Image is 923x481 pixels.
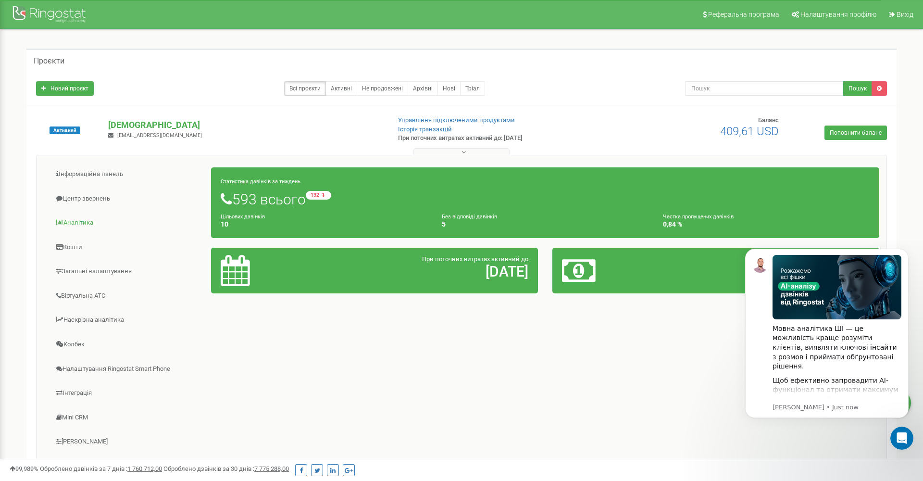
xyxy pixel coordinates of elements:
[127,465,162,472] u: 1 760 712,00
[44,260,212,283] a: Загальні налаштування
[221,214,265,220] small: Цільових дзвінків
[890,427,913,450] iframe: Intercom live chat
[163,465,289,472] span: Оброблено дзвінків за 30 днів :
[117,132,202,139] span: [EMAIL_ADDRESS][DOMAIN_NAME]
[357,81,408,96] a: Не продовжені
[398,134,600,143] p: При поточних витратах активний до: [DATE]
[44,163,212,186] a: Інформаційна панель
[44,236,212,259] a: Кошти
[284,81,326,96] a: Всі проєкти
[10,465,38,472] span: 99,989%
[897,11,913,18] span: Вихід
[442,214,497,220] small: Без відповіді дзвінків
[398,126,452,133] a: Історія транзакцій
[731,234,923,455] iframe: Intercom notifications message
[758,116,779,124] span: Баланс
[44,284,212,308] a: Віртуальна АТС
[221,178,300,185] small: Статистика дзвінків за тиждень
[34,57,64,65] h5: Проєкти
[685,81,844,96] input: Пошук
[442,221,649,228] h4: 5
[398,116,515,124] a: Управління підключеними продуктами
[422,255,528,263] span: При поточних витратах активний до
[44,187,212,211] a: Центр звернень
[40,465,162,472] span: Оброблено дзвінків за 7 днів :
[843,81,872,96] button: Пошук
[663,221,870,228] h4: 0,84 %
[328,264,528,279] h2: [DATE]
[221,191,870,207] h1: 593 всього
[663,214,734,220] small: Частка пропущених дзвінків
[108,119,382,131] p: [DEMOGRAPHIC_DATA]
[36,81,94,96] a: Новий проєкт
[669,264,870,279] h2: 409,61 $
[824,126,887,140] a: Поповнити баланс
[720,125,779,138] span: 409,61 USD
[44,406,212,430] a: Mini CRM
[44,357,212,381] a: Налаштування Ringostat Smart Phone
[437,81,461,96] a: Нові
[44,333,212,356] a: Колбек
[254,465,289,472] u: 7 775 288,00
[325,81,357,96] a: Активні
[221,221,427,228] h4: 10
[44,381,212,405] a: Інтеграція
[708,11,779,18] span: Реферальна програма
[44,308,212,332] a: Наскрізна аналітика
[44,211,212,235] a: Аналiтика
[460,81,485,96] a: Тріал
[44,430,212,454] a: [PERSON_NAME]
[50,127,80,134] span: Активний
[306,191,331,200] small: -132
[408,81,438,96] a: Архівні
[800,11,876,18] span: Налаштування профілю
